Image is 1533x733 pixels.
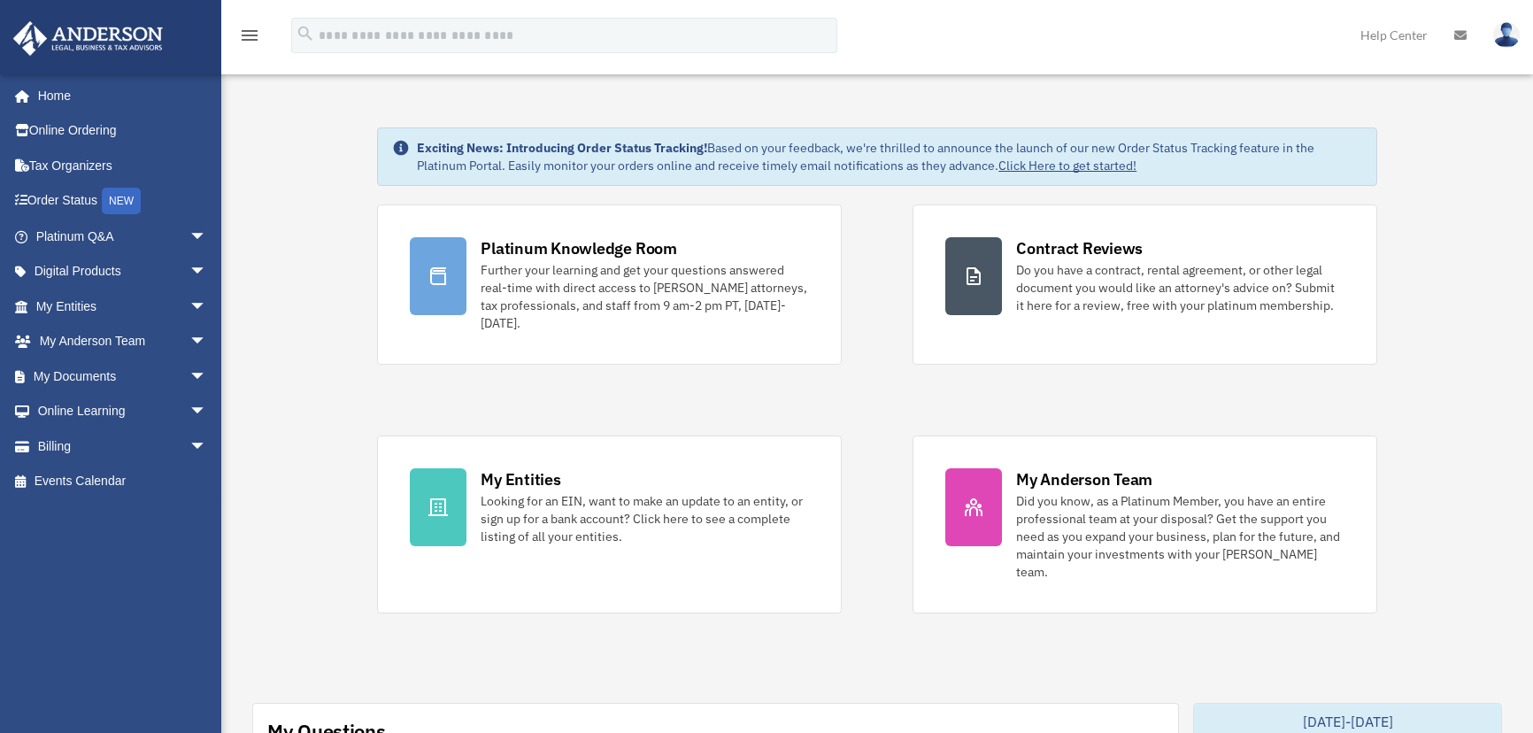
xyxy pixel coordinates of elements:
a: Billingarrow_drop_down [12,428,234,464]
a: Platinum Knowledge Room Further your learning and get your questions answered real-time with dire... [377,204,842,365]
a: Platinum Q&Aarrow_drop_down [12,219,234,254]
img: Anderson Advisors Platinum Portal [8,21,168,56]
div: Based on your feedback, we're thrilled to announce the launch of our new Order Status Tracking fe... [417,139,1362,174]
a: menu [239,31,260,46]
strong: Exciting News: Introducing Order Status Tracking! [417,140,707,156]
div: Did you know, as a Platinum Member, you have an entire professional team at your disposal? Get th... [1016,492,1344,581]
img: User Pic [1493,22,1520,48]
div: Contract Reviews [1016,237,1143,259]
i: search [296,24,315,43]
a: Order StatusNEW [12,183,234,220]
a: Events Calendar [12,464,234,499]
a: My Anderson Team Did you know, as a Platinum Member, you have an entire professional team at your... [913,436,1377,613]
a: Home [12,78,225,113]
span: arrow_drop_down [189,359,225,395]
a: Digital Productsarrow_drop_down [12,254,234,289]
span: arrow_drop_down [189,289,225,325]
a: Tax Organizers [12,148,234,183]
a: Contract Reviews Do you have a contract, rental agreement, or other legal document you would like... [913,204,1377,365]
div: Platinum Knowledge Room [481,237,677,259]
div: Do you have a contract, rental agreement, or other legal document you would like an attorney's ad... [1016,261,1344,314]
a: My Anderson Teamarrow_drop_down [12,324,234,359]
span: arrow_drop_down [189,428,225,465]
a: Online Ordering [12,113,234,149]
span: arrow_drop_down [189,394,225,430]
div: My Entities [481,468,560,490]
a: My Documentsarrow_drop_down [12,359,234,394]
div: NEW [102,188,141,214]
span: arrow_drop_down [189,219,225,255]
div: Looking for an EIN, want to make an update to an entity, or sign up for a bank account? Click her... [481,492,809,545]
span: arrow_drop_down [189,324,225,360]
a: Click Here to get started! [998,158,1136,174]
div: Further your learning and get your questions answered real-time with direct access to [PERSON_NAM... [481,261,809,332]
span: arrow_drop_down [189,254,225,290]
a: My Entities Looking for an EIN, want to make an update to an entity, or sign up for a bank accoun... [377,436,842,613]
a: My Entitiesarrow_drop_down [12,289,234,324]
div: My Anderson Team [1016,468,1152,490]
a: Online Learningarrow_drop_down [12,394,234,429]
i: menu [239,25,260,46]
